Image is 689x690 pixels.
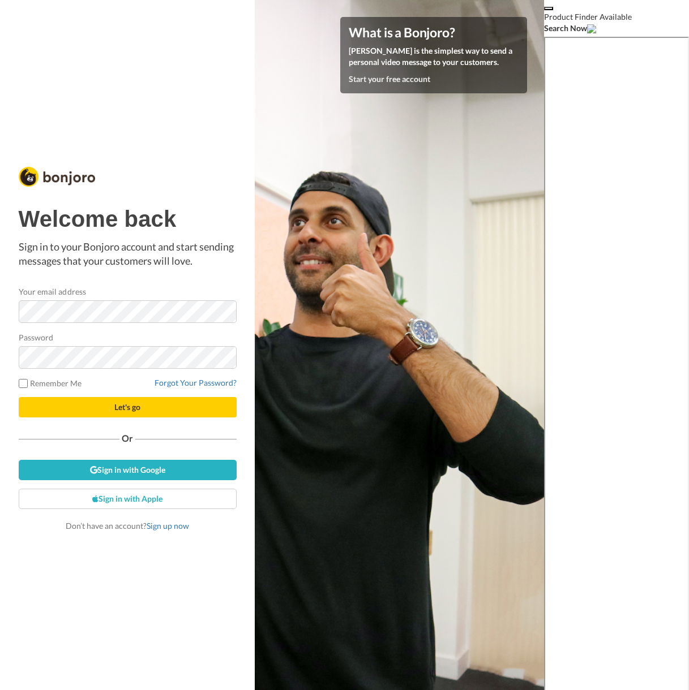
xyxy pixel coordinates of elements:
img: awin-product-finder-preview-body-arrow-right-black.png [587,24,596,33]
span: Or [119,434,135,442]
a: Sign in with Google [19,460,237,480]
a: Sign in with Apple [19,489,237,509]
a: Sign up now [147,521,189,531]
a: Forgot Your Password? [155,378,237,387]
h1: Welcome back [19,206,237,231]
p: Sign in to your Bonjoro account and start sending messages that your customers will love. [19,240,237,269]
label: Password [19,331,54,343]
h4: What is a Bonjoro? [349,25,519,40]
label: Search Now [544,23,587,34]
p: [PERSON_NAME] is the simplest way to send a personal video message to your customers. [349,45,519,68]
div: Product Finder Available [544,11,689,23]
input: Remember Me [19,379,28,388]
a: Start your free account [349,74,430,84]
label: Your email address [19,286,86,297]
label: Remember Me [19,377,82,389]
span: Let's go [114,402,140,412]
span: Don’t have an account? [66,521,189,531]
button: Let's go [19,397,237,417]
